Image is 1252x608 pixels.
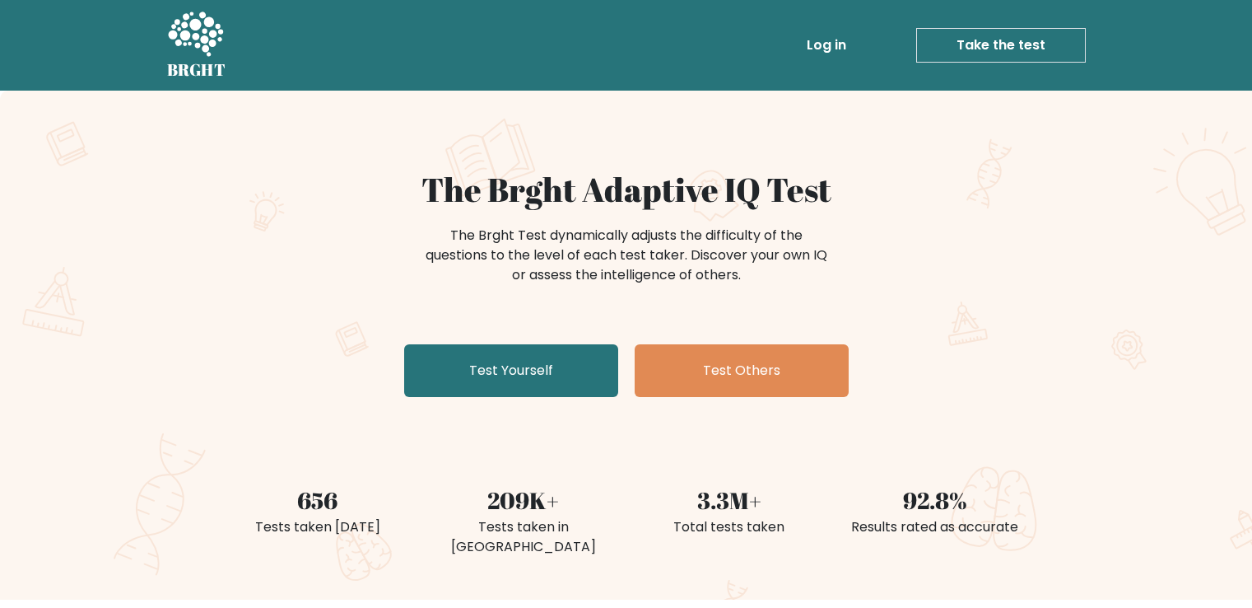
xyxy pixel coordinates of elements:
h1: The Brght Adaptive IQ Test [225,170,1028,209]
div: The Brght Test dynamically adjusts the difficulty of the questions to the level of each test take... [421,226,832,285]
a: BRGHT [167,7,226,84]
a: Log in [800,29,853,62]
div: Results rated as accurate [842,517,1028,537]
a: Test Others [635,344,849,397]
div: Tests taken in [GEOGRAPHIC_DATA] [431,517,617,557]
div: Total tests taken [636,517,822,537]
div: 92.8% [842,483,1028,517]
a: Take the test [916,28,1086,63]
h5: BRGHT [167,60,226,80]
div: 656 [225,483,411,517]
a: Test Yourself [404,344,618,397]
div: Tests taken [DATE] [225,517,411,537]
div: 209K+ [431,483,617,517]
div: 3.3M+ [636,483,822,517]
